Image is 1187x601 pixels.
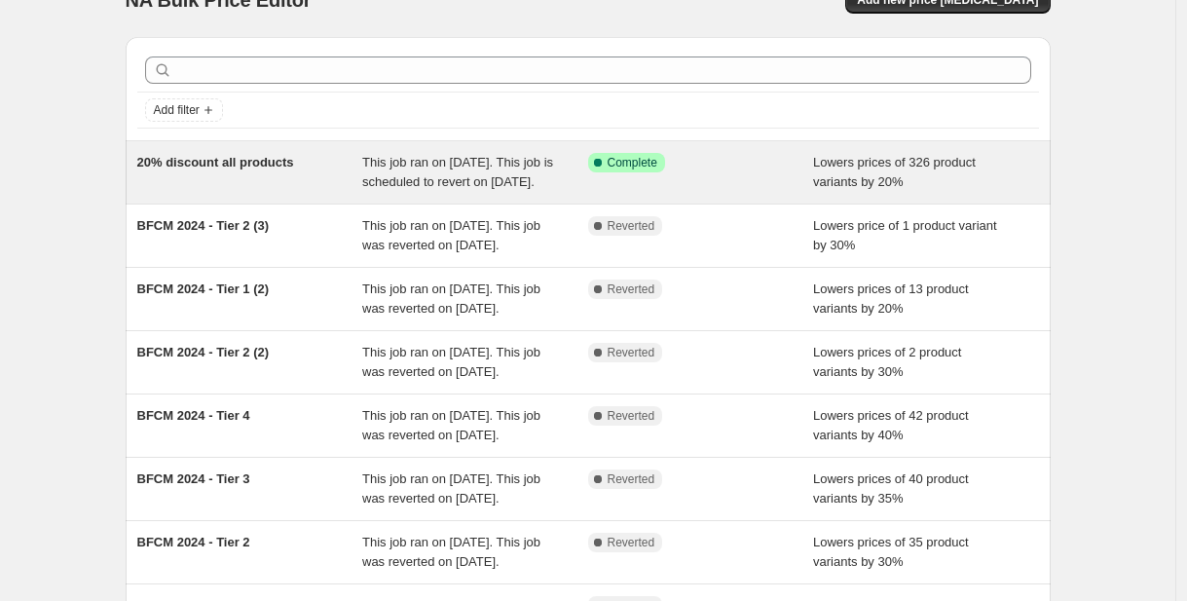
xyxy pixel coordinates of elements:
span: Complete [608,155,657,170]
span: BFCM 2024 - Tier 4 [137,408,250,423]
span: 20% discount all products [137,155,294,169]
span: This job ran on [DATE]. This job is scheduled to revert on [DATE]. [362,155,553,189]
span: Reverted [608,282,655,297]
span: Reverted [608,408,655,424]
span: Reverted [608,218,655,234]
span: Add filter [154,102,200,118]
span: This job ran on [DATE]. This job was reverted on [DATE]. [362,345,540,379]
span: Reverted [608,471,655,487]
span: BFCM 2024 - Tier 2 (2) [137,345,270,359]
span: BFCM 2024 - Tier 2 (3) [137,218,270,233]
span: This job ran on [DATE]. This job was reverted on [DATE]. [362,218,540,252]
span: Lowers prices of 40 product variants by 35% [813,471,969,506]
span: Lowers prices of 13 product variants by 20% [813,282,969,316]
span: Lowers price of 1 product variant by 30% [813,218,997,252]
span: BFCM 2024 - Tier 1 (2) [137,282,270,296]
span: Lowers prices of 326 product variants by 20% [813,155,976,189]
span: Lowers prices of 2 product variants by 30% [813,345,961,379]
span: BFCM 2024 - Tier 3 [137,471,250,486]
span: This job ran on [DATE]. This job was reverted on [DATE]. [362,535,540,569]
span: This job ran on [DATE]. This job was reverted on [DATE]. [362,471,540,506]
span: This job ran on [DATE]. This job was reverted on [DATE]. [362,408,540,442]
button: Add filter [145,98,223,122]
span: Lowers prices of 35 product variants by 30% [813,535,969,569]
span: Reverted [608,345,655,360]
span: Lowers prices of 42 product variants by 40% [813,408,969,442]
span: Reverted [608,535,655,550]
span: This job ran on [DATE]. This job was reverted on [DATE]. [362,282,540,316]
span: BFCM 2024 - Tier 2 [137,535,250,549]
